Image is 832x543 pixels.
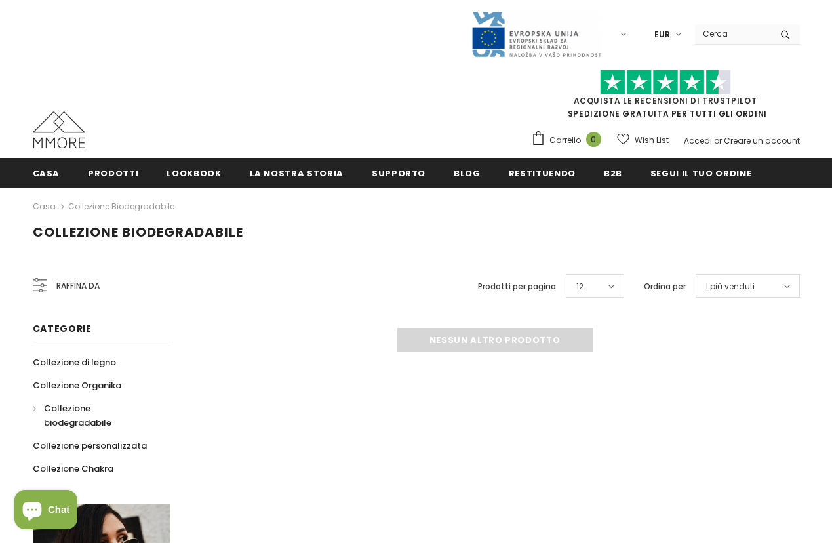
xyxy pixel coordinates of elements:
[33,462,113,475] span: Collezione Chakra
[695,24,770,43] input: Search Site
[454,167,481,180] span: Blog
[617,129,669,151] a: Wish List
[33,439,147,452] span: Collezione personalizzata
[33,158,60,188] a: Casa
[478,280,556,293] label: Prodotti per pagina
[471,28,602,39] a: Javni Razpis
[644,280,686,293] label: Ordina per
[654,28,670,41] span: EUR
[33,374,121,397] a: Collezione Organika
[68,201,174,212] a: Collezione biodegradabile
[33,457,113,480] a: Collezione Chakra
[33,111,85,148] img: Casi MMORE
[33,356,116,369] span: Collezione di legno
[33,223,243,241] span: Collezione biodegradabile
[88,167,138,180] span: Prodotti
[724,135,800,146] a: Creare un account
[33,167,60,180] span: Casa
[684,135,712,146] a: Accedi
[471,10,602,58] img: Javni Razpis
[44,402,111,429] span: Collezione biodegradabile
[88,158,138,188] a: Prodotti
[604,158,622,188] a: B2B
[56,279,100,293] span: Raffina da
[33,322,92,335] span: Categorie
[650,158,751,188] a: Segui il tuo ordine
[576,280,584,293] span: 12
[509,167,576,180] span: Restituendo
[250,158,344,188] a: La nostra storia
[250,167,344,180] span: La nostra storia
[574,95,757,106] a: Acquista le recensioni di TrustPilot
[372,167,426,180] span: supporto
[714,135,722,146] span: or
[33,351,116,374] a: Collezione di legno
[650,167,751,180] span: Segui il tuo ordine
[604,167,622,180] span: B2B
[635,134,669,147] span: Wish List
[586,132,601,147] span: 0
[531,131,608,150] a: Carrello 0
[33,397,156,434] a: Collezione biodegradabile
[549,134,581,147] span: Carrello
[454,158,481,188] a: Blog
[531,75,800,119] span: SPEDIZIONE GRATUITA PER TUTTI GLI ORDINI
[167,167,221,180] span: Lookbook
[33,379,121,392] span: Collezione Organika
[33,434,147,457] a: Collezione personalizzata
[167,158,221,188] a: Lookbook
[706,280,755,293] span: I più venduti
[509,158,576,188] a: Restituendo
[10,490,81,533] inbox-online-store-chat: Shopify online store chat
[600,70,731,95] img: Fidati di Pilot Stars
[372,158,426,188] a: supporto
[33,199,56,214] a: Casa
